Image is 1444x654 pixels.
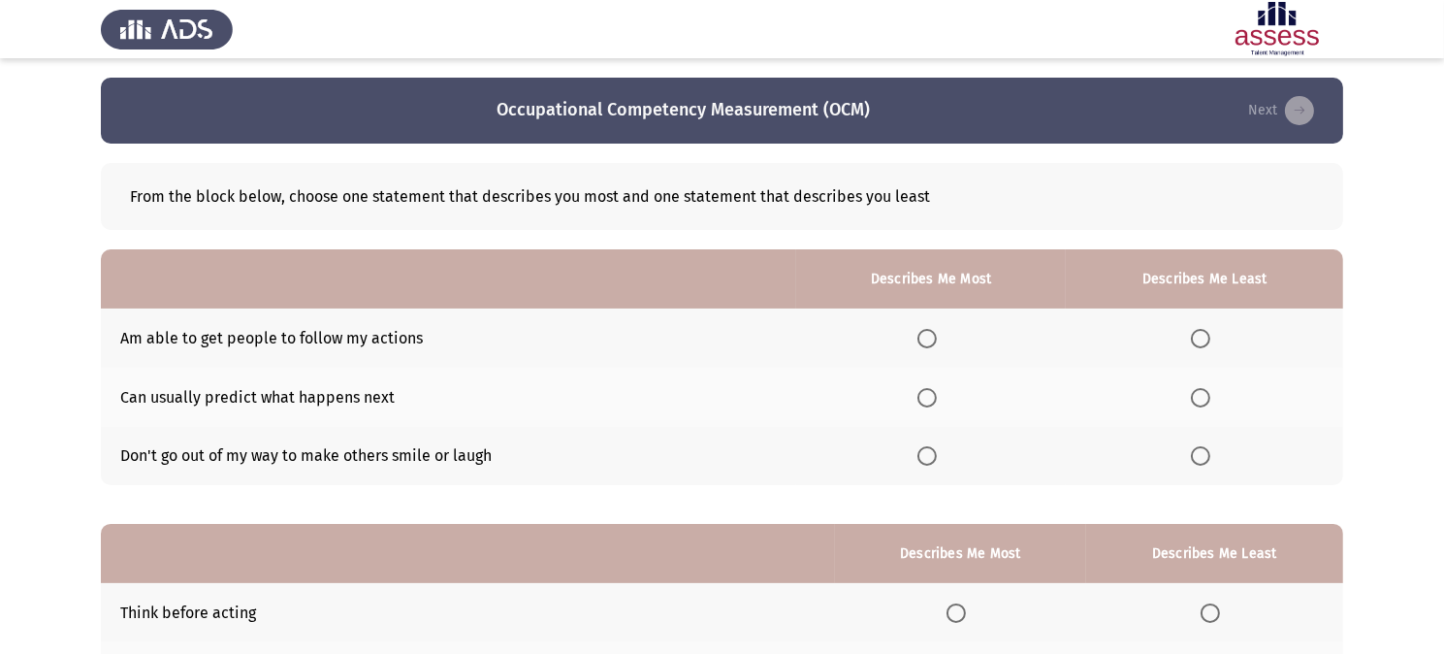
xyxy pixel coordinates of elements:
[1066,249,1343,309] th: Describes Me Least
[101,2,233,56] img: Assess Talent Management logo
[101,427,796,486] td: Don't go out of my way to make others smile or laugh
[917,387,945,406] mat-radio-group: Select an option
[1191,446,1218,465] mat-radio-group: Select an option
[947,603,974,621] mat-radio-group: Select an option
[1201,603,1228,621] mat-radio-group: Select an option
[101,368,796,427] td: Can usually predict what happens next
[1242,95,1320,126] button: check the missing
[917,446,945,465] mat-radio-group: Select an option
[796,249,1067,309] th: Describes Me Most
[101,583,835,642] td: Think before acting
[1191,387,1218,406] mat-radio-group: Select an option
[917,328,945,346] mat-radio-group: Select an option
[1086,524,1343,583] th: Describes Me Least
[1191,328,1218,346] mat-radio-group: Select an option
[101,309,796,368] td: Am able to get people to follow my actions
[101,163,1343,230] div: From the block below, choose one statement that describes you most and one statement that describ...
[497,98,870,122] h3: Occupational Competency Measurement (OCM)
[835,524,1086,583] th: Describes Me Most
[1211,2,1343,56] img: Assessment logo of OCM R1 ASSESS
